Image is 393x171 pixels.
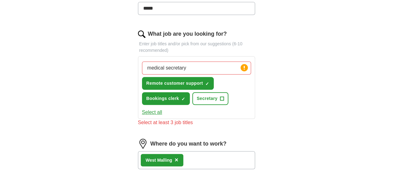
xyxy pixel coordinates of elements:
[142,77,214,90] button: Remote customer support✓
[197,95,217,102] span: Secretary
[175,156,178,163] span: ×
[175,155,178,165] button: ×
[146,95,179,102] span: Bookings clerk
[146,80,203,87] span: Remote customer support
[138,41,255,54] p: Enter job titles and/or pick from our suggestions (6-10 recommended)
[150,140,226,148] label: Where do you want to work?
[148,30,227,38] label: What job are you looking for?
[142,109,162,116] button: Select all
[146,157,172,164] div: West Malling
[138,30,145,38] img: search.png
[181,97,185,101] span: ✓
[138,139,148,149] img: location.png
[142,61,251,74] input: Type a job title and press enter
[192,92,228,105] button: Secretary
[205,81,209,86] span: ✓
[138,119,255,126] div: Select at least 3 job titles
[142,92,190,105] button: Bookings clerk✓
